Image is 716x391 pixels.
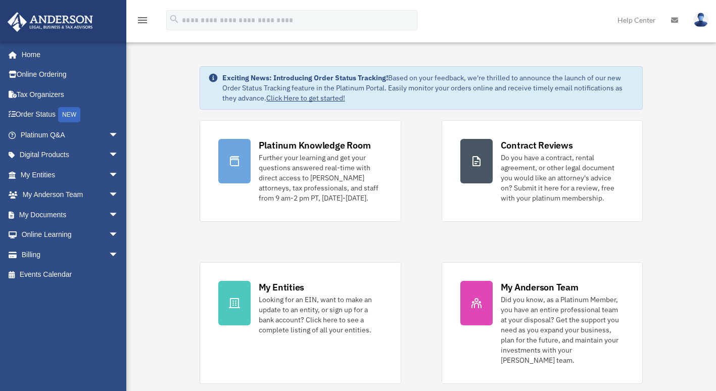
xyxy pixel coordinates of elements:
a: Order StatusNEW [7,105,134,125]
span: arrow_drop_down [109,205,129,225]
div: My Entities [259,281,304,294]
a: My Entities Looking for an EIN, want to make an update to an entity, or sign up for a bank accoun... [200,262,401,384]
a: My Anderson Teamarrow_drop_down [7,185,134,205]
div: Further your learning and get your questions answered real-time with direct access to [PERSON_NAM... [259,153,383,203]
div: NEW [58,107,80,122]
div: Platinum Knowledge Room [259,139,371,152]
img: User Pic [693,13,708,27]
a: Platinum Q&Aarrow_drop_down [7,125,134,145]
span: arrow_drop_down [109,165,129,185]
div: Based on your feedback, we're thrilled to announce the launch of our new Order Status Tracking fe... [222,73,635,103]
a: Online Ordering [7,65,134,85]
a: menu [136,18,149,26]
span: arrow_drop_down [109,125,129,145]
a: Digital Productsarrow_drop_down [7,145,134,165]
a: Home [7,44,129,65]
strong: Exciting News: Introducing Order Status Tracking! [222,73,388,82]
i: menu [136,14,149,26]
a: My Documentsarrow_drop_down [7,205,134,225]
a: My Entitiesarrow_drop_down [7,165,134,185]
span: arrow_drop_down [109,185,129,206]
img: Anderson Advisors Platinum Portal [5,12,96,32]
a: My Anderson Team Did you know, as a Platinum Member, you have an entire professional team at your... [442,262,643,384]
a: Online Learningarrow_drop_down [7,225,134,245]
i: search [169,14,180,25]
div: Looking for an EIN, want to make an update to an entity, or sign up for a bank account? Click her... [259,295,383,335]
span: arrow_drop_down [109,145,129,166]
span: arrow_drop_down [109,245,129,265]
div: Did you know, as a Platinum Member, you have an entire professional team at your disposal? Get th... [501,295,625,365]
div: Contract Reviews [501,139,573,152]
a: Tax Organizers [7,84,134,105]
span: arrow_drop_down [109,225,129,246]
a: Click Here to get started! [266,93,345,103]
div: My Anderson Team [501,281,579,294]
div: Do you have a contract, rental agreement, or other legal document you would like an attorney's ad... [501,153,625,203]
a: Platinum Knowledge Room Further your learning and get your questions answered real-time with dire... [200,120,401,222]
a: Contract Reviews Do you have a contract, rental agreement, or other legal document you would like... [442,120,643,222]
a: Events Calendar [7,265,134,285]
a: Billingarrow_drop_down [7,245,134,265]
